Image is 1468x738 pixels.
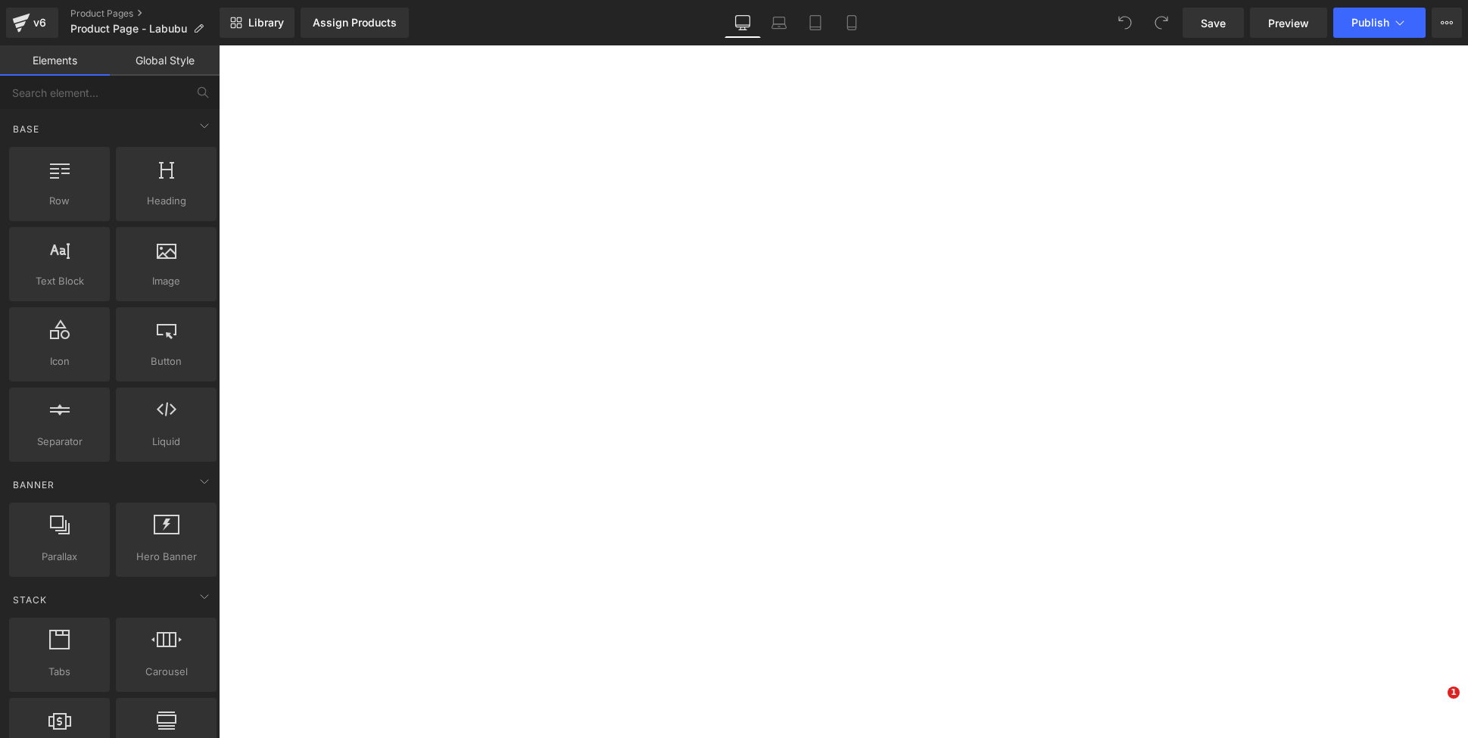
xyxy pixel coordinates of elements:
span: Button [120,353,212,369]
a: Mobile [834,8,870,38]
span: Banner [11,478,56,492]
span: Row [14,193,105,209]
span: Separator [14,434,105,450]
span: Heading [120,193,212,209]
span: Preview [1268,15,1309,31]
span: Stack [11,593,48,607]
a: New Library [220,8,295,38]
span: Liquid [120,434,212,450]
span: Product Page - Labubu [70,23,187,35]
a: Global Style [110,45,220,76]
span: Icon [14,353,105,369]
a: Product Pages [70,8,220,20]
button: Undo [1110,8,1140,38]
span: Image [120,273,212,289]
span: Save [1201,15,1226,31]
iframe: Intercom live chat [1417,687,1453,723]
button: More [1432,8,1462,38]
span: Base [11,122,41,136]
span: Text Block [14,273,105,289]
a: v6 [6,8,58,38]
a: Desktop [725,8,761,38]
span: Tabs [14,664,105,680]
span: Library [248,16,284,30]
span: 1 [1448,687,1460,699]
button: Publish [1333,8,1426,38]
span: Hero Banner [120,549,212,565]
a: Tablet [797,8,834,38]
a: Laptop [761,8,797,38]
span: Carousel [120,664,212,680]
button: Redo [1146,8,1177,38]
span: Publish [1351,17,1389,29]
div: Assign Products [313,17,397,29]
div: v6 [30,13,49,33]
span: Parallax [14,549,105,565]
a: Preview [1250,8,1327,38]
